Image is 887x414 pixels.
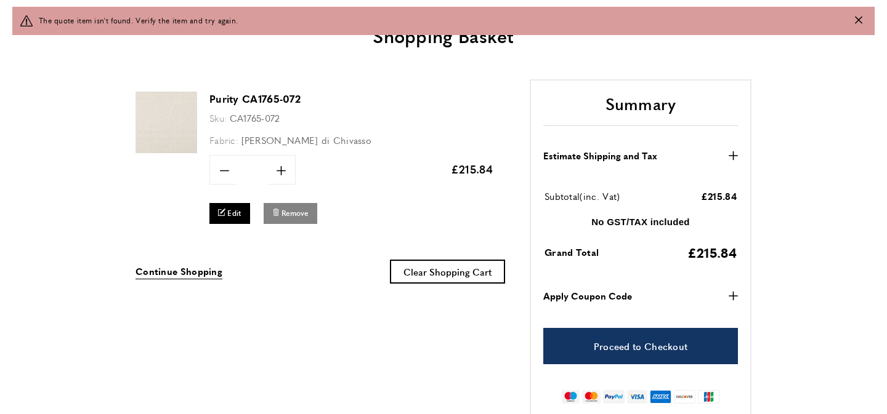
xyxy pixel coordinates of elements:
[674,390,695,404] img: discover
[687,243,737,261] span: £215.84
[209,133,238,146] span: Fabric:
[136,145,197,155] a: Purity CA1765-072
[545,245,599,258] span: Grand Total
[582,390,600,404] img: mastercard
[390,260,505,284] button: Clear Shopping Cart
[136,92,197,153] img: Purity CA1765-072
[451,161,493,177] span: £215.84
[562,390,580,404] img: maestro
[543,148,657,163] strong: Estimate Shipping and Tax
[209,111,227,124] span: Sku:
[241,133,372,146] span: [PERSON_NAME] di Chivasso
[136,265,222,277] span: Continue Shopping
[230,111,280,124] span: CA1765-072
[281,208,309,218] span: Remove
[543,289,738,303] button: Apply Coupon Code
[543,328,738,364] a: Proceed to Checkout
[580,189,620,202] span: (inc. Vat)
[39,14,238,26] span: The quote item isn't found. Verify the item and try again.
[543,148,738,163] button: Estimate Shipping and Tax
[136,264,222,279] a: Continue Shopping
[403,265,492,278] span: Clear Shopping Cart
[543,93,738,126] h2: Summary
[209,92,301,106] a: Purity CA1765-072
[701,189,737,202] span: £215.84
[543,289,632,303] strong: Apply Coupon Code
[603,390,625,404] img: paypal
[855,14,862,26] button: Close message
[545,189,580,202] span: Subtotal
[209,203,250,223] a: Edit Purity CA1765-072
[227,208,241,218] span: Edit
[698,390,719,404] img: jcb
[627,390,647,404] img: visa
[373,22,514,49] span: Shopping Basket
[591,217,690,227] strong: No GST/TAX included
[650,390,671,404] img: american-express
[264,203,317,223] button: Remove Purity CA1765-072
